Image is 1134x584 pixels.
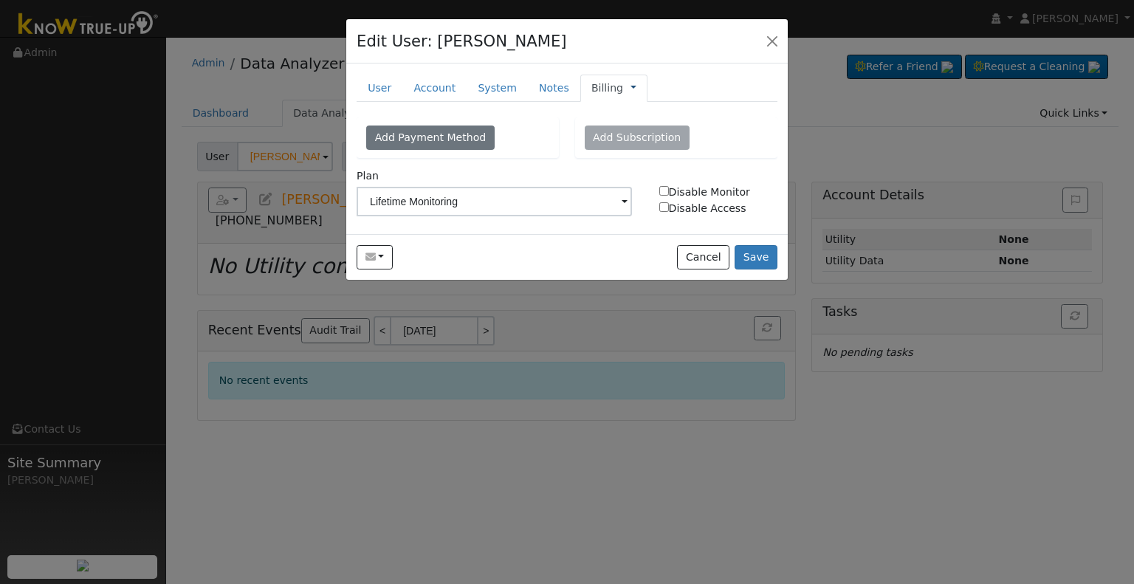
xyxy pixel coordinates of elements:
button: Save [735,245,777,270]
button: lindabrase1@gmail.com [357,245,393,270]
button: Cancel [677,245,729,270]
input: Select a Plan [357,187,632,216]
a: Account [402,75,467,102]
input: Disable Access [659,202,669,212]
h4: Edit User: [PERSON_NAME] [357,30,567,53]
label: Disable Access [651,201,785,216]
a: Billing [591,80,623,96]
button: Add Payment Method [366,126,495,151]
label: Disable Monitor [651,185,785,200]
input: Disable Monitor [659,186,669,196]
a: User [357,75,402,102]
a: Notes [528,75,580,102]
a: System [467,75,528,102]
label: Plan [357,168,379,184]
